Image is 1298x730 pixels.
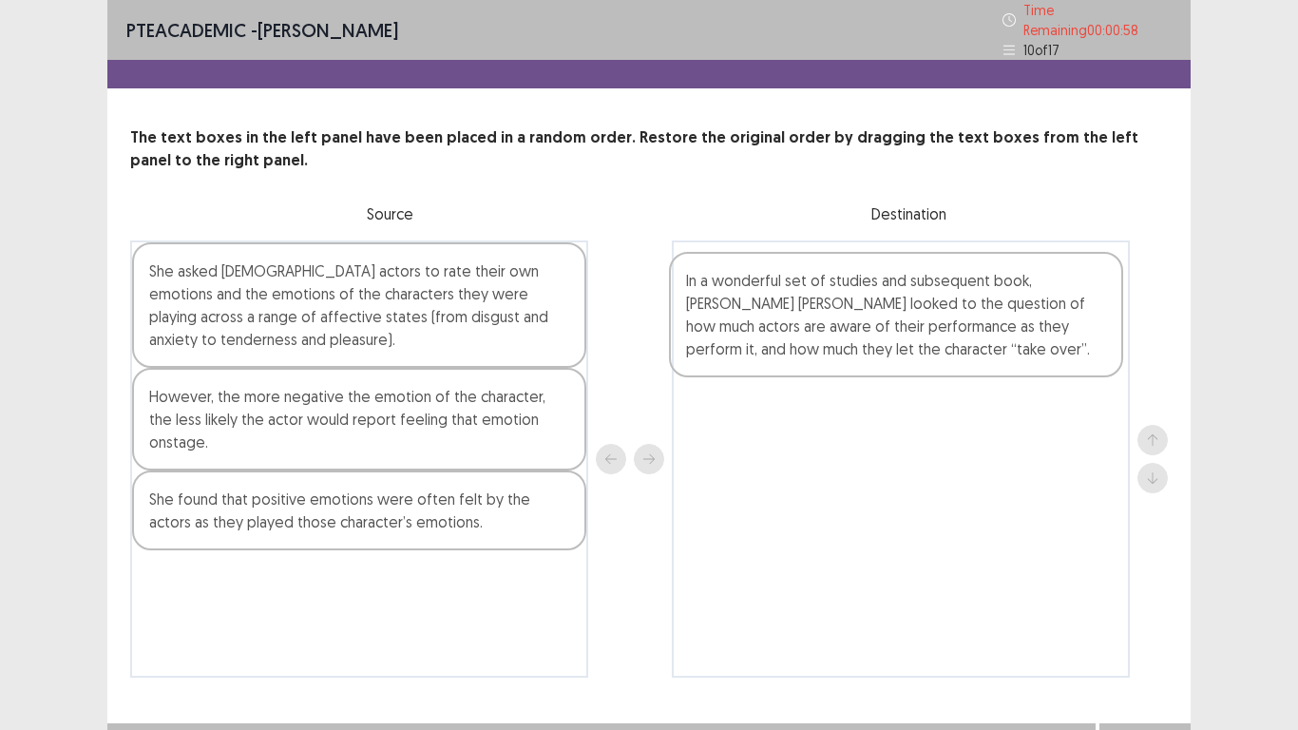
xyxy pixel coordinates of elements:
span: PTE academic [126,18,246,42]
p: - [PERSON_NAME] [126,16,398,45]
p: Destination [649,202,1168,225]
p: Source [130,202,649,225]
p: 10 of 17 [1023,40,1059,60]
p: The text boxes in the left panel have been placed in a random order. Restore the original order b... [130,126,1168,172]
